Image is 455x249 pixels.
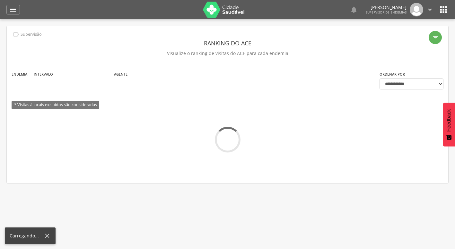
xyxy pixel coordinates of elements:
i:  [426,6,433,13]
a:  [6,5,20,14]
label: Ordenar por [380,72,405,77]
i:  [9,6,17,14]
div: Filtro [429,31,442,44]
button: Feedback - Mostrar pesquisa [443,103,455,146]
i:  [350,6,358,14]
span: Supervisor de Endemias [366,10,407,14]
p: Visualize o ranking de visitas do ACE para cada endemia [12,49,443,58]
a:  [350,3,358,16]
span: * Visitas à locais excluídos são consideradas [12,101,99,109]
span: Feedback [446,109,452,132]
i:  [13,31,20,38]
label: Agente [114,72,127,77]
a:  [426,3,433,16]
p: [PERSON_NAME] [366,5,407,10]
header: Ranking do ACE [12,37,443,49]
i:  [438,5,449,15]
i:  [432,34,439,41]
p: Supervisão [21,32,42,37]
label: Endemia [12,72,27,77]
label: Intervalo [34,72,53,77]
